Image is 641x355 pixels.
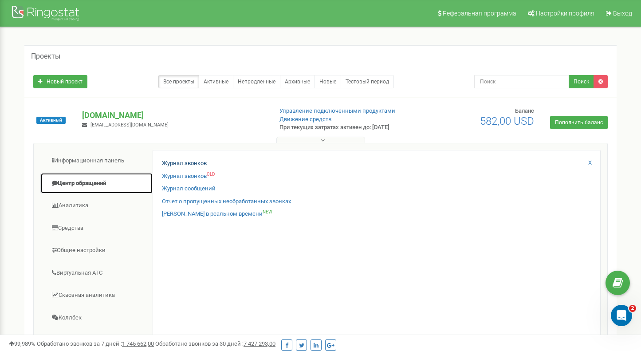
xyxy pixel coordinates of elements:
[40,240,153,261] a: Общие настройки
[90,122,169,128] span: [EMAIL_ADDRESS][DOMAIN_NAME]
[588,159,592,167] a: X
[37,340,154,347] span: Обработано звонков за 7 дней :
[263,209,272,214] sup: NEW
[40,307,153,329] a: Коллбек
[613,10,632,17] span: Выход
[280,75,315,88] a: Архивные
[40,173,153,194] a: Центр обращений
[244,340,275,347] u: 7 427 293,00
[474,75,569,88] input: Поиск
[279,116,331,122] a: Движение средств
[31,52,60,60] h5: Проекты
[569,75,594,88] button: Поиск
[443,10,516,17] span: Реферальная программа
[341,75,394,88] a: Тестовый период
[199,75,233,88] a: Активные
[162,159,207,168] a: Журнал звонков
[611,305,632,326] iframe: Intercom live chat
[279,123,413,132] p: При текущих затратах активен до: [DATE]
[36,117,66,124] span: Активный
[40,195,153,217] a: Аналитика
[515,107,534,114] span: Баланс
[162,197,291,206] a: Отчет о пропущенных необработанных звонках
[33,75,87,88] a: Новый проект
[155,340,275,347] span: Обработано звонков за 30 дней :
[162,185,216,193] a: Журнал сообщений
[480,115,534,127] span: 582,00 USD
[162,172,215,181] a: Журнал звонковOLD
[279,107,395,114] a: Управление подключенными продуктами
[315,75,341,88] a: Новые
[40,262,153,284] a: Виртуальная АТС
[207,172,215,177] sup: OLD
[158,75,199,88] a: Все проекты
[40,150,153,172] a: Информационная панель
[536,10,594,17] span: Настройки профиля
[122,340,154,347] u: 1 745 662,00
[233,75,280,88] a: Непродленные
[550,116,608,129] a: Пополнить баланс
[9,340,35,347] span: 99,989%
[82,110,265,121] p: [DOMAIN_NAME]
[162,210,272,218] a: [PERSON_NAME] в реальном времениNEW
[629,305,636,312] span: 2
[40,217,153,239] a: Средства
[40,284,153,306] a: Сквозная аналитика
